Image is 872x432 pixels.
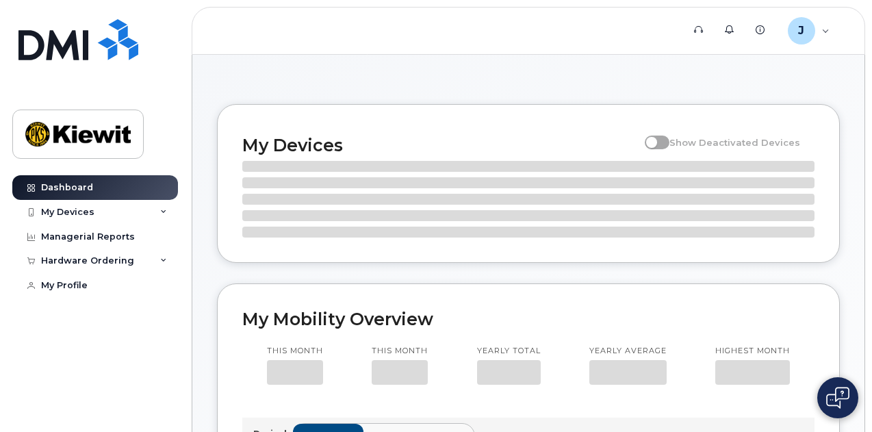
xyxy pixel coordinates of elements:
[826,387,849,409] img: Open chat
[242,309,815,329] h2: My Mobility Overview
[589,346,667,357] p: Yearly average
[242,135,638,155] h2: My Devices
[267,346,323,357] p: This month
[645,129,656,140] input: Show Deactivated Devices
[372,346,428,357] p: This month
[669,137,800,148] span: Show Deactivated Devices
[715,346,790,357] p: Highest month
[477,346,541,357] p: Yearly total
